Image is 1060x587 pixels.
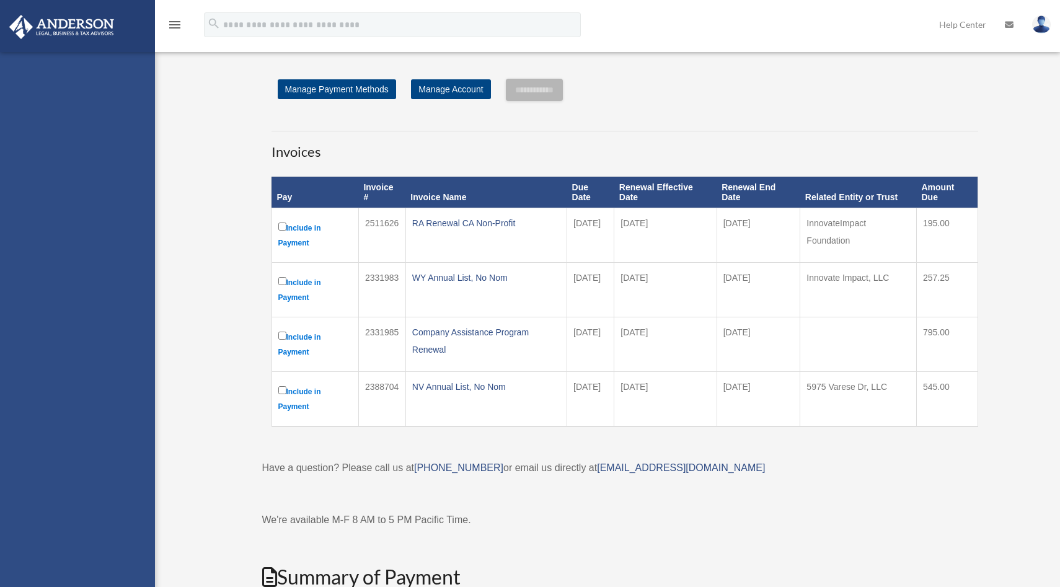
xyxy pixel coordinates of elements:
input: Include in Payment [278,332,286,340]
td: [DATE] [614,372,717,427]
td: [DATE] [717,317,800,372]
th: Invoice # [358,177,405,208]
td: 195.00 [916,208,978,263]
td: 795.00 [916,317,978,372]
td: 257.25 [916,263,978,317]
td: 2511626 [358,208,405,263]
th: Due Date [567,177,614,208]
i: search [207,17,221,30]
img: Anderson Advisors Platinum Portal [6,15,118,39]
th: Renewal Effective Date [614,177,717,208]
td: [DATE] [567,317,614,372]
td: [DATE] [614,317,717,372]
th: Pay [272,177,358,208]
label: Include in Payment [278,329,352,360]
a: Manage Account [411,79,490,99]
th: Related Entity or Trust [800,177,917,208]
td: [DATE] [614,208,717,263]
label: Include in Payment [278,275,352,305]
a: Manage Payment Methods [278,79,396,99]
th: Invoice Name [405,177,567,208]
td: [DATE] [717,263,800,317]
input: Include in Payment [278,223,286,231]
th: Amount Due [916,177,978,208]
td: [DATE] [614,263,717,317]
td: [DATE] [567,263,614,317]
label: Include in Payment [278,384,352,414]
a: [PHONE_NUMBER] [414,462,503,473]
img: User Pic [1032,15,1051,33]
a: [EMAIL_ADDRESS][DOMAIN_NAME] [597,462,765,473]
p: Have a question? Please call us at or email us directly at [262,459,987,477]
td: 2331983 [358,263,405,317]
input: Include in Payment [278,277,286,285]
td: [DATE] [717,372,800,427]
td: 545.00 [916,372,978,427]
h3: Invoices [272,131,978,162]
td: [DATE] [567,372,614,427]
td: 5975 Varese Dr, LLC [800,372,917,427]
td: 2388704 [358,372,405,427]
td: InnovateImpact Foundation [800,208,917,263]
input: Include in Payment [278,386,286,394]
p: We're available M-F 8 AM to 5 PM Pacific Time. [262,511,987,529]
label: Include in Payment [278,220,352,250]
div: Company Assistance Program Renewal [412,324,560,358]
i: menu [167,17,182,32]
td: Innovate Impact, LLC [800,263,917,317]
th: Renewal End Date [717,177,800,208]
div: NV Annual List, No Nom [412,378,560,395]
div: WY Annual List, No Nom [412,269,560,286]
td: 2331985 [358,317,405,372]
td: [DATE] [567,208,614,263]
a: menu [167,22,182,32]
div: RA Renewal CA Non-Profit [412,214,560,232]
td: [DATE] [717,208,800,263]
